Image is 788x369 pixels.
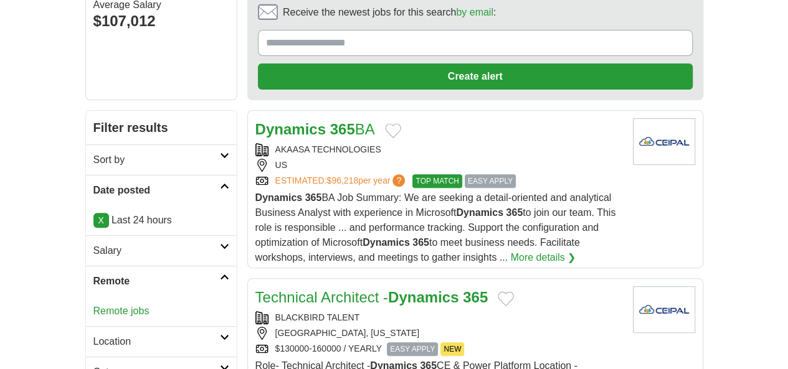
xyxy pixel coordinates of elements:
[86,266,237,296] a: Remote
[392,174,405,187] span: ?
[86,111,237,144] h2: Filter results
[363,237,410,248] strong: Dynamics
[412,237,429,248] strong: 365
[258,63,693,90] button: Create alert
[93,183,220,198] h2: Date posted
[633,286,695,333] img: Company logo
[93,274,220,289] h2: Remote
[93,243,220,258] h2: Salary
[86,175,237,205] a: Date posted
[456,207,503,218] strong: Dynamics
[255,192,303,203] strong: Dynamics
[93,213,229,228] p: Last 24 hours
[506,207,523,218] strong: 365
[305,192,322,203] strong: 365
[93,152,220,167] h2: Sort by
[440,342,464,356] span: NEW
[275,174,408,188] a: ESTIMATED:$96,218per year?
[93,306,150,316] a: Remote jobs
[255,192,616,263] span: BA Job Summary: We are seeking a detail-oriented and analytical Business Analyst with experience ...
[283,5,496,20] span: Receive the newest jobs for this search :
[255,327,623,340] div: [GEOGRAPHIC_DATA], [US_STATE]
[330,121,355,138] strong: 365
[412,174,462,188] span: TOP MATCH
[255,121,326,138] strong: Dynamics
[93,334,220,349] h2: Location
[456,7,493,17] a: by email
[93,10,229,32] div: $107,012
[465,174,516,188] span: EASY APPLY
[326,175,358,185] span: $96,218
[463,289,488,306] strong: 365
[255,159,623,172] div: US
[86,326,237,357] a: Location
[93,213,109,228] a: X
[86,144,237,175] a: Sort by
[388,289,458,306] strong: Dynamics
[385,123,401,138] button: Add to favorite jobs
[255,289,488,306] a: Technical Architect -Dynamics 365
[387,342,438,356] span: EASY APPLY
[255,121,375,138] a: Dynamics 365BA
[86,235,237,266] a: Salary
[633,118,695,165] img: Company logo
[498,291,514,306] button: Add to favorite jobs
[510,250,576,265] a: More details ❯
[255,143,623,156] div: AKAASA TECHNOLOGIES
[255,342,623,356] div: $130000-160000 / YEARLY
[255,311,623,324] div: BLACKBIRD TALENT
